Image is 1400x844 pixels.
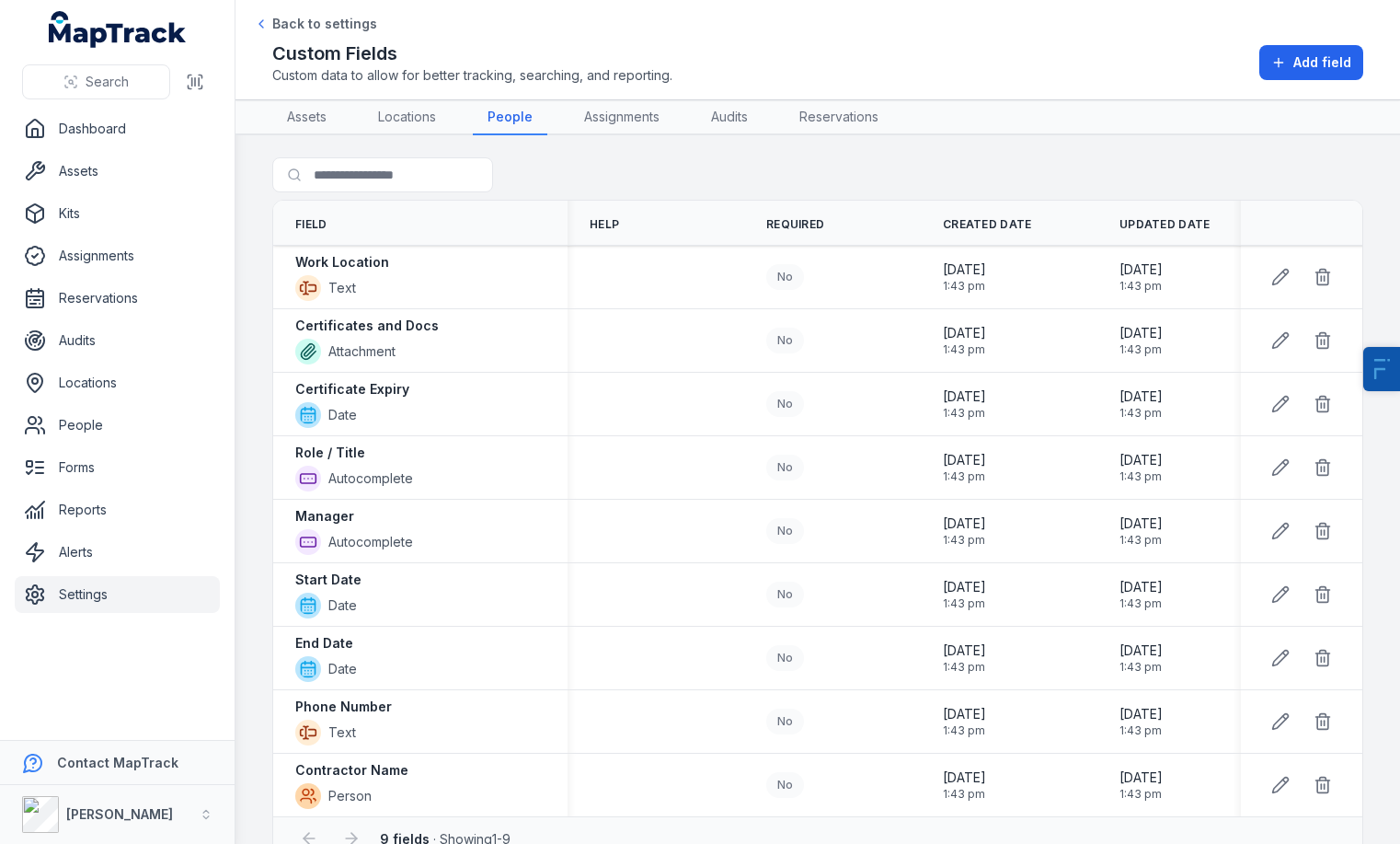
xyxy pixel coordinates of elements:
div: No [766,455,804,480]
span: [DATE] [943,324,986,342]
span: Created Date [943,217,1032,232]
div: No [766,645,804,671]
span: 1:43 pm [943,787,986,802]
time: 05/09/2025, 1:43:35 pm [943,387,986,421]
strong: Start Date [295,571,361,589]
strong: Certificates and Docs [295,317,439,335]
span: [DATE] [943,514,986,533]
span: [DATE] [1119,324,1163,342]
span: [DATE] [943,642,986,660]
span: Required [766,217,824,232]
span: Back to settings [272,15,377,33]
time: 05/09/2025, 1:43:35 pm [943,451,986,484]
time: 05/09/2025, 1:43:35 pm [943,260,986,294]
span: 1:43 pm [943,596,986,611]
time: 05/09/2025, 1:43:35 pm [1119,514,1163,548]
a: Locations [363,100,451,135]
span: Autocomplete [328,469,413,488]
span: [DATE] [943,705,986,723]
time: 05/09/2025, 1:43:35 pm [943,642,986,675]
span: 1:43 pm [943,469,986,484]
span: 1:43 pm [1119,469,1163,484]
span: Text [328,723,356,742]
time: 05/09/2025, 1:43:35 pm [1119,642,1163,675]
span: 1:43 pm [1119,279,1163,294]
a: Audits [15,322,220,359]
span: 1:43 pm [1119,787,1163,802]
strong: End Date [295,634,353,653]
a: MapTrack [49,11,187,48]
span: 1:43 pm [943,406,986,421]
span: [DATE] [1119,260,1163,279]
span: 1:43 pm [1119,660,1163,675]
a: Reservations [15,280,220,317]
span: Autocomplete [328,533,413,551]
strong: Work Location [295,253,389,272]
a: Settings [15,576,220,613]
time: 05/09/2025, 1:43:35 pm [943,578,986,611]
strong: Manager [295,507,354,526]
time: 05/09/2025, 1:43:35 pm [943,514,986,548]
span: [DATE] [1119,769,1163,787]
span: Date [328,660,357,678]
span: 1:43 pm [1119,596,1163,611]
div: No [766,264,804,290]
span: [DATE] [943,387,986,406]
span: 1:43 pm [943,723,986,738]
time: 05/09/2025, 1:43:35 pm [1119,451,1163,484]
span: Person [328,787,372,805]
span: Date [328,596,357,615]
strong: [PERSON_NAME] [66,806,173,822]
a: Reservations [785,100,893,135]
span: Help [590,217,619,232]
span: Date [328,406,357,424]
strong: Contractor Name [295,761,408,780]
button: Add field [1259,45,1363,80]
a: Back to settings [254,15,377,33]
span: [DATE] [1119,451,1163,469]
div: No [766,518,804,544]
span: [DATE] [943,451,986,469]
a: Forms [15,449,220,486]
a: Assets [272,100,341,135]
time: 05/09/2025, 1:43:35 pm [1119,769,1163,802]
span: 1:43 pm [943,342,986,357]
div: No [766,709,804,734]
span: Custom data to allow for better tracking, searching, and reporting. [272,66,672,85]
h2: Custom Fields [272,40,672,66]
span: [DATE] [1119,705,1163,723]
a: Reports [15,491,220,528]
time: 05/09/2025, 1:43:35 pm [943,769,986,802]
a: People [15,407,220,444]
span: Add field [1293,53,1351,72]
span: 1:43 pm [1119,723,1163,738]
span: Attachment [328,342,396,361]
strong: Role / Title [295,444,365,462]
time: 05/09/2025, 1:43:35 pm [1119,260,1163,294]
span: [DATE] [943,260,986,279]
time: 05/09/2025, 1:43:35 pm [1119,324,1163,357]
a: Alerts [15,534,220,571]
span: 1:43 pm [943,660,986,675]
time: 05/09/2025, 1:43:35 pm [1119,578,1163,611]
button: Search [22,64,170,99]
div: No [766,772,804,798]
span: [DATE] [1119,514,1163,533]
a: Locations [15,364,220,401]
span: [DATE] [1119,578,1163,596]
span: 1:43 pm [943,279,986,294]
a: Kits [15,195,220,232]
span: 1:43 pm [1119,533,1163,548]
time: 05/09/2025, 1:43:35 pm [943,705,986,738]
a: Dashboard [15,110,220,147]
a: Audits [696,100,763,135]
strong: Phone Number [295,698,392,716]
div: No [766,328,804,353]
time: 05/09/2025, 1:43:35 pm [1119,705,1163,738]
span: Text [328,279,356,297]
strong: Certificate Expiry [295,380,409,399]
time: 05/09/2025, 1:43:35 pm [1119,387,1163,421]
time: 05/09/2025, 1:43:35 pm [943,324,986,357]
span: [DATE] [1119,642,1163,660]
a: Assets [15,153,220,190]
